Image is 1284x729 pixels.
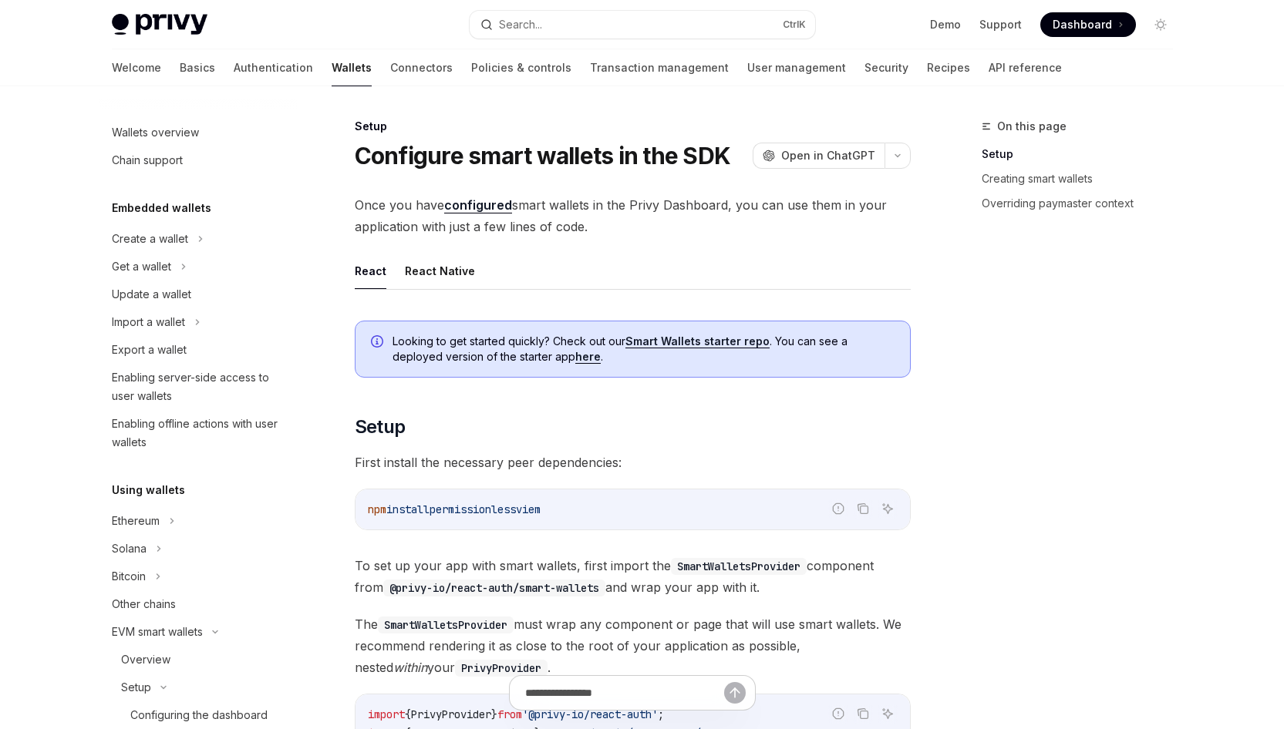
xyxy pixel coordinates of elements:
span: Setup [355,415,406,439]
div: Bitcoin [112,567,146,586]
a: Enabling offline actions with user wallets [99,410,297,456]
code: PrivyProvider [455,660,548,677]
a: Enabling server-side access to user wallets [99,364,297,410]
button: Open in ChatGPT [753,143,885,169]
button: React [355,253,386,289]
a: Setup [982,142,1185,166]
div: Ethereum [112,512,160,530]
a: Transaction management [590,49,729,86]
code: SmartWalletsProvider [671,558,807,575]
a: User management [747,49,846,86]
div: Configuring the dashboard [130,706,268,724]
button: Copy the contents from the code block [853,499,873,519]
a: Overriding paymaster context [982,191,1185,216]
a: API reference [989,49,1062,86]
a: Basics [180,49,215,86]
img: light logo [112,14,207,35]
span: permissionless [430,502,516,516]
div: Search... [499,15,542,34]
div: Update a wallet [112,285,191,304]
a: Dashboard [1040,12,1136,37]
span: install [386,502,430,516]
h5: Using wallets [112,481,185,499]
span: Open in ChatGPT [781,148,875,163]
button: React Native [405,253,475,289]
a: Welcome [112,49,161,86]
span: Looking to get started quickly? Check out our . You can see a deployed version of the starter app . [393,334,895,364]
span: npm [368,502,386,516]
svg: Info [371,335,386,351]
button: Search...CtrlK [470,11,815,39]
a: Wallets overview [99,119,297,146]
a: Other chains [99,590,297,618]
span: viem [516,502,541,516]
span: Ctrl K [783,18,806,31]
span: First install the necessary peer dependencies: [355,452,911,473]
span: On this page [997,117,1067,136]
span: Dashboard [1053,17,1112,32]
a: Configuring the dashboard [99,701,297,729]
em: within [393,660,427,675]
h1: Configure smart wallets in the SDK [355,142,731,170]
button: Report incorrect code [828,499,848,519]
div: Wallets overview [112,123,199,142]
div: Other chains [112,595,176,613]
span: To set up your app with smart wallets, first import the component from and wrap your app with it. [355,555,911,598]
a: configured [444,197,512,213]
div: Import a wallet [112,313,185,331]
a: Support [979,17,1022,32]
a: Connectors [390,49,453,86]
div: Export a wallet [112,341,187,359]
div: Chain support [112,151,183,170]
a: Policies & controls [471,49,571,86]
button: Toggle dark mode [1148,12,1173,37]
a: Update a wallet [99,281,297,308]
div: Enabling server-side access to user wallets [112,368,288,405]
div: Setup [121,678,151,697]
a: Authentication [234,49,313,86]
a: Wallets [332,49,372,86]
code: @privy-io/react-auth/smart-wallets [383,580,605,596]
a: Export a wallet [99,336,297,364]
a: Creating smart wallets [982,166,1185,191]
a: here [575,350,601,364]
h5: Embedded wallets [112,199,211,217]
a: Recipes [927,49,970,86]
a: Smart Wallets starter repo [625,334,770,348]
div: Overview [121,650,170,669]
a: Demo [930,17,961,32]
span: The must wrap any component or page that will use smart wallets. We recommend rendering it as clo... [355,613,911,678]
div: Create a wallet [112,230,188,248]
div: Solana [112,539,147,558]
a: Security [864,49,908,86]
code: SmartWalletsProvider [378,616,514,633]
span: Once you have smart wallets in the Privy Dashboard, you can use them in your application with jus... [355,194,911,237]
a: Overview [99,646,297,674]
button: Send message [724,682,746,704]
div: Setup [355,119,911,134]
button: Ask AI [878,499,898,519]
div: EVM smart wallets [112,623,203,641]
a: Chain support [99,146,297,174]
div: Get a wallet [112,257,171,276]
div: Enabling offline actions with user wallets [112,415,288,452]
